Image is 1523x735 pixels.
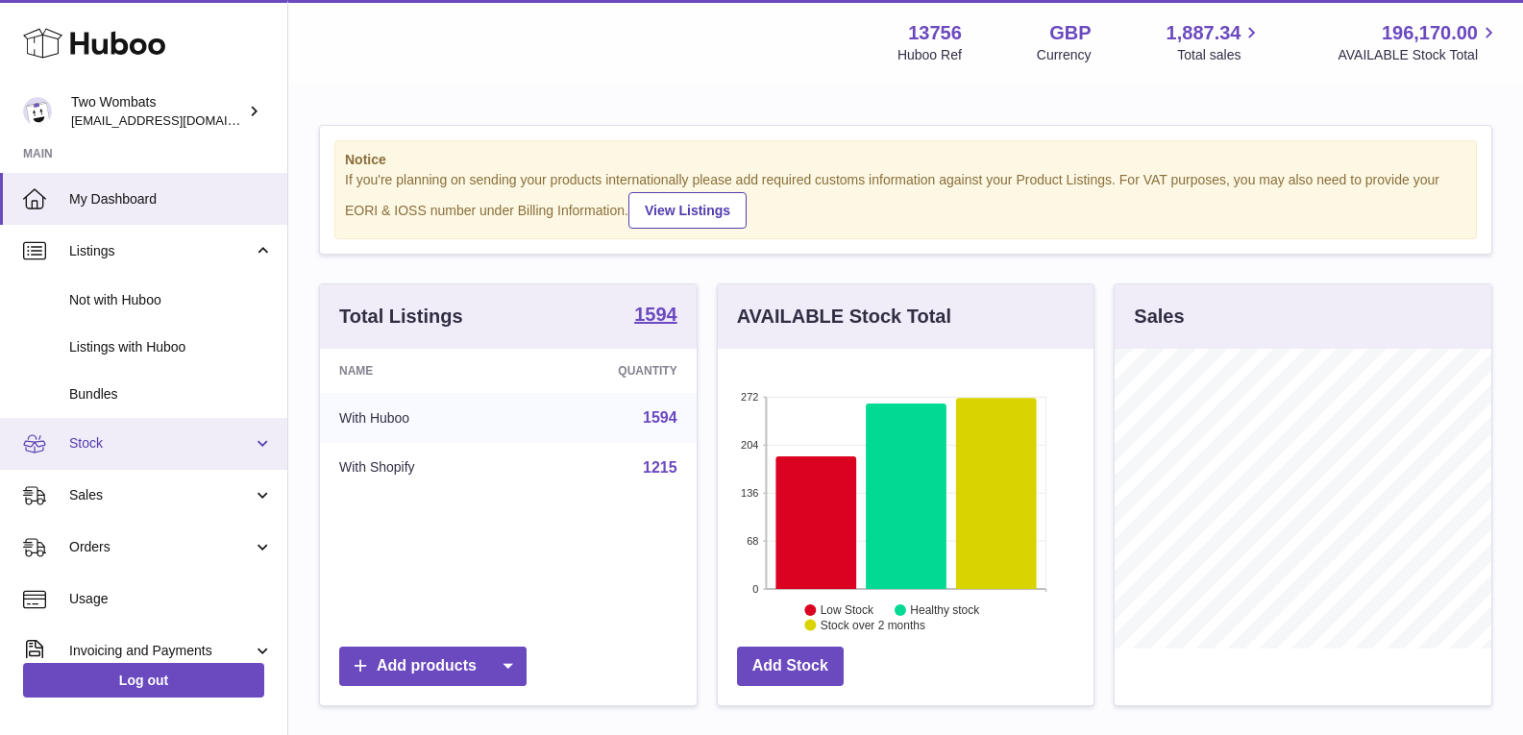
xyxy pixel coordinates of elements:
[69,434,253,453] span: Stock
[23,663,264,698] a: Log out
[908,20,962,46] strong: 13756
[747,535,758,547] text: 68
[69,486,253,504] span: Sales
[23,97,52,126] img: internalAdmin-13756@internal.huboo.com
[345,151,1466,169] strong: Notice
[345,171,1466,229] div: If you're planning on sending your products internationally please add required customs informati...
[339,647,527,686] a: Add products
[69,385,273,404] span: Bundles
[821,619,925,632] text: Stock over 2 months
[897,46,962,64] div: Huboo Ref
[320,349,523,393] th: Name
[69,538,253,556] span: Orders
[741,487,758,499] text: 136
[339,304,463,330] h3: Total Listings
[741,439,758,451] text: 204
[1177,46,1263,64] span: Total sales
[69,242,253,260] span: Listings
[69,291,273,309] span: Not with Huboo
[69,190,273,208] span: My Dashboard
[1049,20,1091,46] strong: GBP
[69,338,273,356] span: Listings with Huboo
[643,459,677,476] a: 1215
[320,393,523,443] td: With Huboo
[910,603,980,617] text: Healthy stock
[523,349,696,393] th: Quantity
[821,603,874,617] text: Low Stock
[628,192,747,229] a: View Listings
[320,443,523,493] td: With Shopify
[71,112,282,128] span: [EMAIL_ADDRESS][DOMAIN_NAME]
[1338,46,1500,64] span: AVAILABLE Stock Total
[69,642,253,660] span: Invoicing and Payments
[1382,20,1478,46] span: 196,170.00
[737,647,844,686] a: Add Stock
[634,305,677,324] strong: 1594
[69,590,273,608] span: Usage
[643,409,677,426] a: 1594
[71,93,244,130] div: Two Wombats
[1134,304,1184,330] h3: Sales
[634,305,677,328] a: 1594
[1338,20,1500,64] a: 196,170.00 AVAILABLE Stock Total
[1037,46,1092,64] div: Currency
[752,583,758,595] text: 0
[737,304,951,330] h3: AVAILABLE Stock Total
[741,391,758,403] text: 272
[1167,20,1241,46] span: 1,887.34
[1167,20,1264,64] a: 1,887.34 Total sales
